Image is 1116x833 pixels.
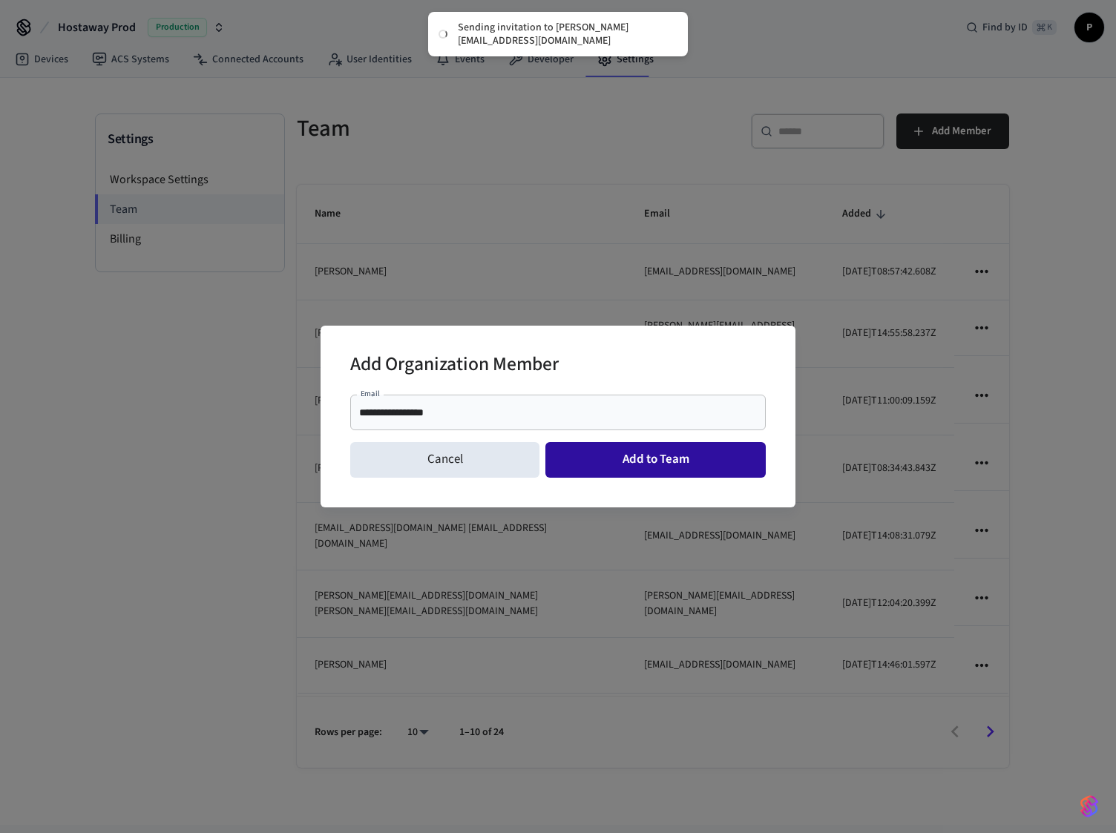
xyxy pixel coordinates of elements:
button: Add to Team [545,442,766,478]
img: SeamLogoGradient.69752ec5.svg [1080,794,1098,818]
div: Sending invitation to [PERSON_NAME][EMAIL_ADDRESS][DOMAIN_NAME] [458,21,673,47]
h2: Add Organization Member [350,343,559,389]
label: Email [361,388,380,399]
button: Cancel [350,442,539,478]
